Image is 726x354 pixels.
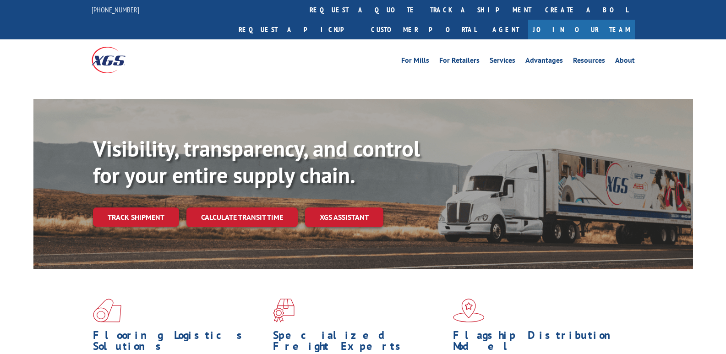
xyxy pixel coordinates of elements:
[615,57,635,67] a: About
[305,207,383,227] a: XGS ASSISTANT
[525,57,563,67] a: Advantages
[93,207,179,227] a: Track shipment
[364,20,483,39] a: Customer Portal
[573,57,605,67] a: Resources
[92,5,139,14] a: [PHONE_NUMBER]
[93,299,121,322] img: xgs-icon-total-supply-chain-intelligence-red
[232,20,364,39] a: Request a pickup
[186,207,298,227] a: Calculate transit time
[93,134,420,189] b: Visibility, transparency, and control for your entire supply chain.
[483,20,528,39] a: Agent
[490,57,515,67] a: Services
[273,299,295,322] img: xgs-icon-focused-on-flooring-red
[453,299,485,322] img: xgs-icon-flagship-distribution-model-red
[528,20,635,39] a: Join Our Team
[439,57,480,67] a: For Retailers
[401,57,429,67] a: For Mills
